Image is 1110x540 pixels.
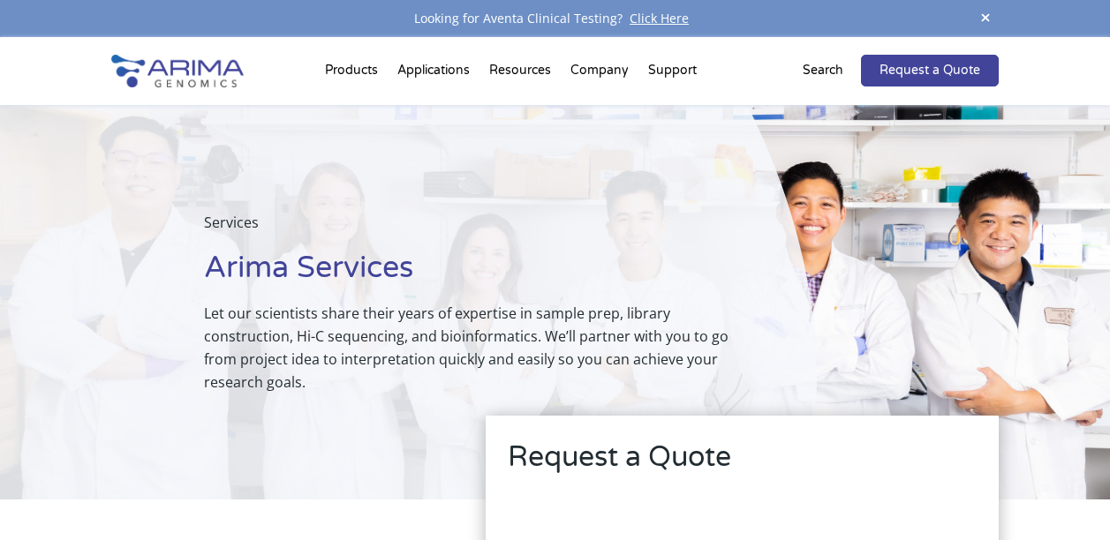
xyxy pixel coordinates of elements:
img: Arima-Genomics-logo [111,55,244,87]
a: Click Here [623,10,696,26]
p: Search [803,59,843,82]
p: Let our scientists share their years of expertise in sample prep, library construction, Hi-C sequ... [204,302,729,394]
a: Request a Quote [861,55,999,86]
p: Services [204,211,729,248]
div: Looking for Aventa Clinical Testing? [111,7,1000,30]
h1: Arima Services [204,248,729,302]
h2: Request a Quote [508,438,977,491]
